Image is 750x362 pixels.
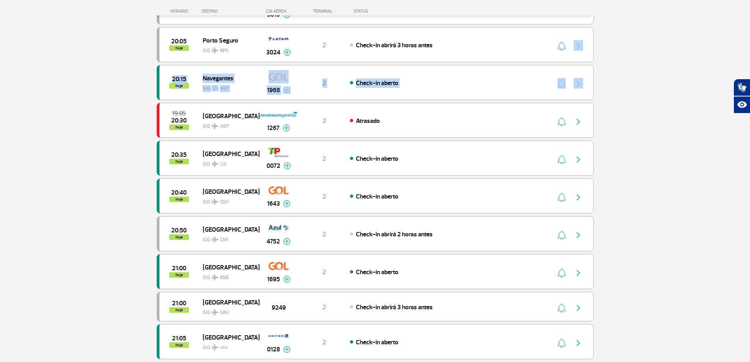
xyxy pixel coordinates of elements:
[356,117,380,125] span: Atrasado
[350,9,414,14] div: STATUS
[220,161,226,168] span: LIS
[203,111,253,121] span: [GEOGRAPHIC_DATA]
[202,9,259,14] div: DESTINO
[733,96,750,113] button: Abrir recursos assistivos.
[322,41,326,49] span: 2
[203,340,253,351] span: GIG
[172,336,186,341] span: 2025-08-24 21:05:00
[203,270,253,281] span: GIG
[322,79,326,87] span: 2
[356,79,398,87] span: Check-in aberto
[203,149,253,159] span: [GEOGRAPHIC_DATA]
[171,39,187,44] span: 2025-08-24 20:05:00
[203,332,253,342] span: [GEOGRAPHIC_DATA]
[356,155,398,163] span: Check-in aberto
[172,76,186,82] span: 2025-08-24 20:15:00
[169,159,189,164] span: hoje
[283,238,291,245] img: mais-info-painel-voo.svg
[267,275,280,284] span: 1695
[267,85,280,95] span: 1968
[267,123,280,133] span: 1267
[212,344,219,351] img: destiny_airplane.svg
[356,338,398,346] span: Check-in aberto
[169,234,189,240] span: hoje
[283,87,291,94] img: mais-info-painel-voo.svg
[322,303,326,311] span: 2
[574,117,583,126] img: seta-direita-painel-voo.svg
[203,232,253,243] span: GIG
[283,162,291,169] img: mais-info-painel-voo.svg
[220,344,228,351] span: IAH
[171,118,187,123] span: 2025-08-24 20:30:00
[203,35,253,45] span: Porto Seguro
[212,123,219,129] img: destiny_airplane.svg
[220,199,229,206] span: CGH
[203,119,253,130] span: GIG
[203,43,253,54] span: GIG
[266,48,280,57] span: 3024
[203,81,253,92] span: GIG
[169,272,189,278] span: hoje
[733,79,750,113] div: Plugin de acessibilidade da Hand Talk.
[259,9,298,14] div: CIA AÉREA
[159,9,202,14] div: HORÁRIO
[557,338,566,348] img: sino-painel-voo.svg
[557,193,566,202] img: sino-painel-voo.svg
[733,79,750,96] button: Abrir tradutor de língua de sinais.
[172,111,186,116] span: 2025-08-24 19:05:00
[322,268,326,276] span: 2
[298,9,350,14] div: TERMINAL
[283,346,291,353] img: mais-info-painel-voo.svg
[169,45,189,51] span: hoje
[356,230,433,238] span: Check-in abrirá 2 horas antes
[574,230,583,240] img: seta-direita-painel-voo.svg
[574,79,583,89] img: seta-direita-painel-voo.svg
[322,230,326,238] span: 2
[203,73,253,83] span: Navegantes
[220,123,229,130] span: AEP
[322,193,326,200] span: 2
[203,297,253,307] span: [GEOGRAPHIC_DATA]
[172,265,186,271] span: 2025-08-24 21:00:00
[169,83,189,89] span: hoje
[283,200,291,207] img: mais-info-painel-voo.svg
[356,41,433,49] span: Check-in abrirá 3 horas antes
[169,342,189,348] span: hoje
[557,230,566,240] img: sino-painel-voo.svg
[220,236,228,243] span: CNF
[220,47,228,54] span: BPS
[220,274,228,281] span: BSB
[267,345,280,354] span: 0128
[557,303,566,313] img: sino-painel-voo.svg
[203,186,253,197] span: [GEOGRAPHIC_DATA]
[212,47,219,54] img: destiny_airplane.svg
[212,199,219,205] img: destiny_airplane.svg
[557,41,566,51] img: sino-painel-voo.svg
[169,307,189,313] span: hoje
[283,49,291,56] img: mais-info-painel-voo.svg
[203,224,253,234] span: [GEOGRAPHIC_DATA]
[172,301,186,306] span: 2025-08-24 21:00:00
[322,117,326,125] span: 2
[203,194,253,206] span: GIG
[220,309,229,316] span: GRU
[272,303,286,312] span: 9249
[212,309,219,316] img: destiny_airplane.svg
[169,124,189,130] span: hoje
[356,268,398,276] span: Check-in aberto
[356,303,433,311] span: Check-in abrirá 3 horas antes
[322,155,326,163] span: 2
[574,193,583,202] img: seta-direita-painel-voo.svg
[283,276,291,283] img: mais-info-painel-voo.svg
[574,41,583,51] img: seta-direita-painel-voo.svg
[574,303,583,313] img: seta-direita-painel-voo.svg
[267,237,280,246] span: 4752
[557,117,566,126] img: sino-painel-voo.svg
[557,268,566,278] img: sino-painel-voo.svg
[212,274,219,280] img: destiny_airplane.svg
[322,338,326,346] span: 2
[557,79,566,89] img: sino-painel-voo.svg
[212,161,219,167] img: destiny_airplane.svg
[574,338,583,348] img: seta-direita-painel-voo.svg
[267,161,280,171] span: 0072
